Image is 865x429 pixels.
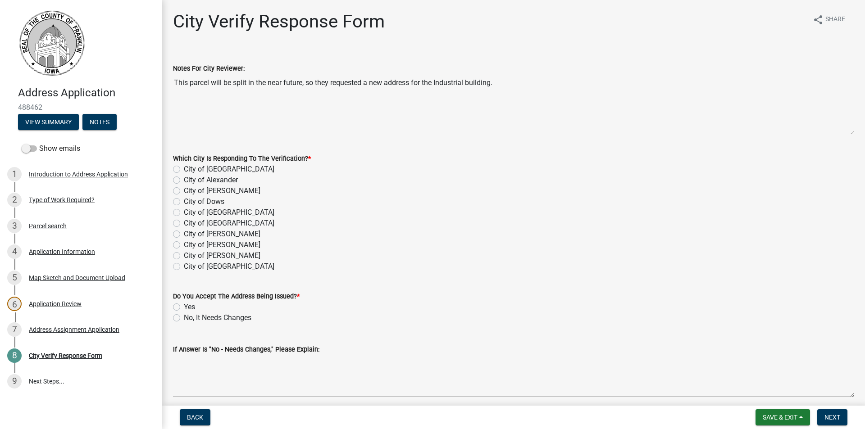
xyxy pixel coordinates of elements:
[825,14,845,25] span: Share
[7,219,22,233] div: 3
[7,348,22,363] div: 8
[806,11,852,28] button: shareShare
[29,223,67,229] div: Parcel search
[184,229,260,239] label: City of [PERSON_NAME]
[7,167,22,181] div: 1
[7,244,22,259] div: 4
[82,119,117,126] wm-modal-confirm: Notes
[180,409,210,425] button: Back
[18,114,79,130] button: View Summary
[184,196,224,207] label: City of Dows
[184,164,274,175] label: City of [GEOGRAPHIC_DATA]
[18,119,79,126] wm-modal-confirm: Summary
[18,103,144,112] span: 488462
[184,312,251,323] label: No, It Needs Changes
[173,156,311,162] label: Which City Is Responding To The Verification?
[173,294,300,300] label: Do You Accept The Address Being Issued?
[184,302,195,312] label: Yes
[184,185,260,196] label: City of [PERSON_NAME]
[763,414,797,421] span: Save & Exit
[184,261,274,272] label: City of [GEOGRAPHIC_DATA]
[184,218,274,229] label: City of [GEOGRAPHIC_DATA]
[82,114,117,130] button: Notes
[29,301,82,307] div: Application Review
[29,248,95,255] div: Application Information
[184,250,260,261] label: City of [PERSON_NAME]
[18,86,155,99] h4: Address Application
[29,171,128,177] div: Introduction to Address Application
[756,409,810,425] button: Save & Exit
[184,175,238,185] label: City of Alexander
[173,74,854,135] textarea: This parcel will be split in the near future, so they requested a new address for the Industrial ...
[7,297,22,311] div: 6
[29,275,125,281] div: Map Sketch and Document Upload
[173,11,385,32] h1: City Verify Response Form
[18,9,86,77] img: Franklin County, Iowa
[7,322,22,337] div: 7
[173,347,319,353] label: If Answer Is "No - Needs Changes," Please Explain:
[29,352,102,359] div: City Verify Response Form
[29,197,95,203] div: Type of Work Required?
[7,193,22,207] div: 2
[184,239,260,250] label: City of [PERSON_NAME]
[29,326,119,333] div: Address Assignment Application
[817,409,847,425] button: Next
[7,374,22,388] div: 9
[7,271,22,285] div: 5
[187,414,203,421] span: Back
[813,14,824,25] i: share
[184,207,274,218] label: City of [GEOGRAPHIC_DATA]
[22,143,80,154] label: Show emails
[173,66,245,72] label: Notes For City Reviewer:
[824,414,840,421] span: Next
